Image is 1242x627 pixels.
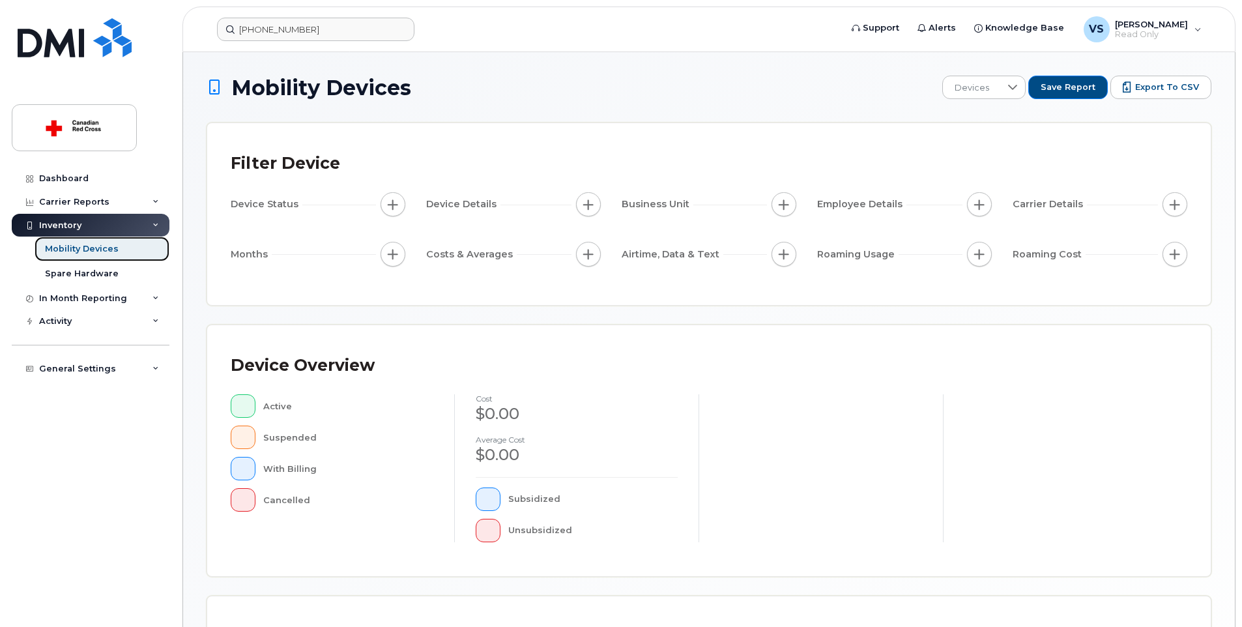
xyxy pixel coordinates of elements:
h4: cost [476,394,678,403]
div: Cancelled [263,488,434,512]
div: Suspended [263,426,434,449]
div: Device Overview [231,349,375,383]
span: Devices [943,76,1001,100]
span: Device Details [426,197,500,211]
span: Roaming Cost [1013,248,1086,261]
div: Subsidized [508,488,678,511]
div: $0.00 [476,403,678,425]
span: Save Report [1041,81,1095,93]
span: Months [231,248,272,261]
span: Mobility Devices [231,76,411,99]
button: Save Report [1028,76,1108,99]
span: Device Status [231,197,302,211]
span: Export to CSV [1135,81,1199,93]
div: Unsubsidized [508,519,678,542]
span: Carrier Details [1013,197,1087,211]
div: Active [263,394,434,418]
div: With Billing [263,457,434,480]
span: Airtime, Data & Text [622,248,723,261]
h4: Average cost [476,435,678,444]
span: Costs & Averages [426,248,517,261]
span: Roaming Usage [817,248,899,261]
span: Employee Details [817,197,906,211]
div: Filter Device [231,147,340,181]
button: Export to CSV [1110,76,1211,99]
div: $0.00 [476,444,678,466]
span: Business Unit [622,197,693,211]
